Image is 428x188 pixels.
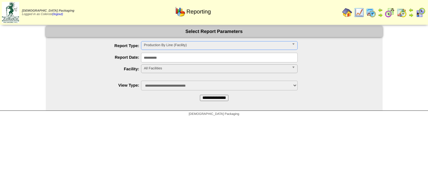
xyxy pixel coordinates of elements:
span: All Facilities [144,65,289,72]
span: Production By Line (Facility) [144,41,289,49]
img: calendarblend.gif [385,8,395,18]
span: Logged in as Colerost [22,9,74,16]
span: [DEMOGRAPHIC_DATA] Packaging [189,112,239,116]
img: arrowright.gif [378,13,383,18]
label: Facility: [58,67,141,71]
img: calendarinout.gif [397,8,407,18]
img: calendarprod.gif [366,8,376,18]
img: arrowleft.gif [409,8,414,13]
span: [DEMOGRAPHIC_DATA] Packaging [22,9,74,13]
img: arrowright.gif [409,13,414,18]
div: Select Report Parameters [46,26,383,37]
label: View Type: [58,83,141,88]
img: home.gif [342,8,352,18]
a: (logout) [52,13,63,16]
img: arrowleft.gif [378,8,383,13]
span: Reporting [186,8,211,15]
img: line_graph.gif [354,8,364,18]
img: calendarcustomer.gif [415,8,425,18]
label: Report Type: [58,43,141,48]
img: zoroco-logo-small.webp [2,2,19,23]
label: Report Date: [58,55,141,60]
img: graph.gif [175,7,185,17]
